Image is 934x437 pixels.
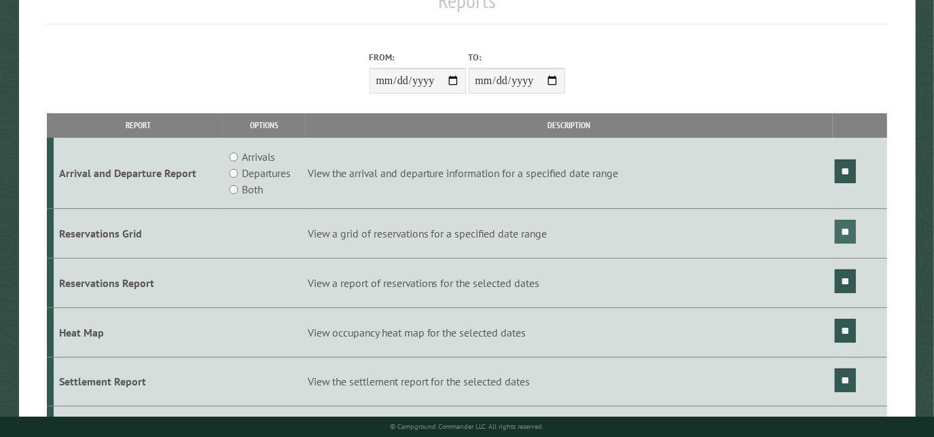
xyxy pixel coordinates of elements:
label: Both [242,181,263,197]
td: Settlement Report [54,357,223,406]
label: Departures [242,165,291,181]
label: To: [469,51,565,64]
td: Reservations Report [54,258,223,307]
label: From: [370,51,466,64]
th: Description [305,113,833,137]
label: Arrivals [242,149,276,165]
td: View occupancy heat map for the selected dates [305,307,833,357]
td: Reservations Grid [54,209,223,259]
td: View the settlement report for the selected dates [305,357,833,406]
small: © Campground Commander LLC. All rights reserved. [391,422,544,431]
td: View a grid of reservations for a specified date range [305,209,833,259]
td: Heat Map [54,307,223,357]
th: Options [223,113,305,137]
th: Report [54,113,223,137]
td: View the arrival and departure information for a specified date range [305,138,833,209]
td: Arrival and Departure Report [54,138,223,209]
td: View a report of reservations for the selected dates [305,258,833,307]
